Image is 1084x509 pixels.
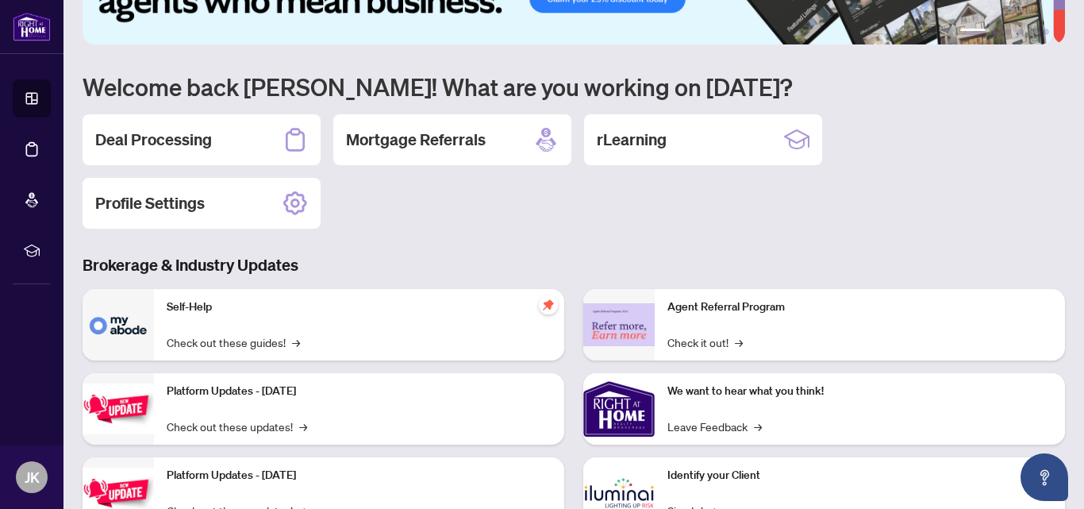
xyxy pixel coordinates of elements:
[13,12,51,41] img: logo
[1043,29,1049,35] button: 6
[95,192,205,214] h2: Profile Settings
[299,418,307,435] span: →
[83,289,154,361] img: Self-Help
[960,29,986,35] button: 1
[167,299,552,316] p: Self-Help
[1017,29,1024,35] button: 4
[167,334,300,351] a: Check out these guides!→
[292,334,300,351] span: →
[583,303,655,347] img: Agent Referral Program
[667,418,762,435] a: Leave Feedback→
[346,129,486,151] h2: Mortgage Referrals
[95,129,212,151] h2: Deal Processing
[167,418,307,435] a: Check out these updates!→
[167,383,552,400] p: Platform Updates - [DATE]
[735,334,743,351] span: →
[83,384,154,434] img: Platform Updates - July 21, 2025
[667,467,1052,484] p: Identify your Client
[25,466,40,488] span: JK
[583,373,655,445] img: We want to hear what you think!
[667,383,1052,400] p: We want to hear what you think!
[667,334,743,351] a: Check it out!→
[667,299,1052,316] p: Agent Referral Program
[992,29,998,35] button: 2
[1005,29,1011,35] button: 3
[167,467,552,484] p: Platform Updates - [DATE]
[83,254,1065,276] h3: Brokerage & Industry Updates
[83,71,1065,102] h1: Welcome back [PERSON_NAME]! What are you working on [DATE]?
[539,295,558,314] span: pushpin
[754,418,762,435] span: →
[597,129,667,151] h2: rLearning
[1021,453,1068,501] button: Open asap
[1030,29,1036,35] button: 5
